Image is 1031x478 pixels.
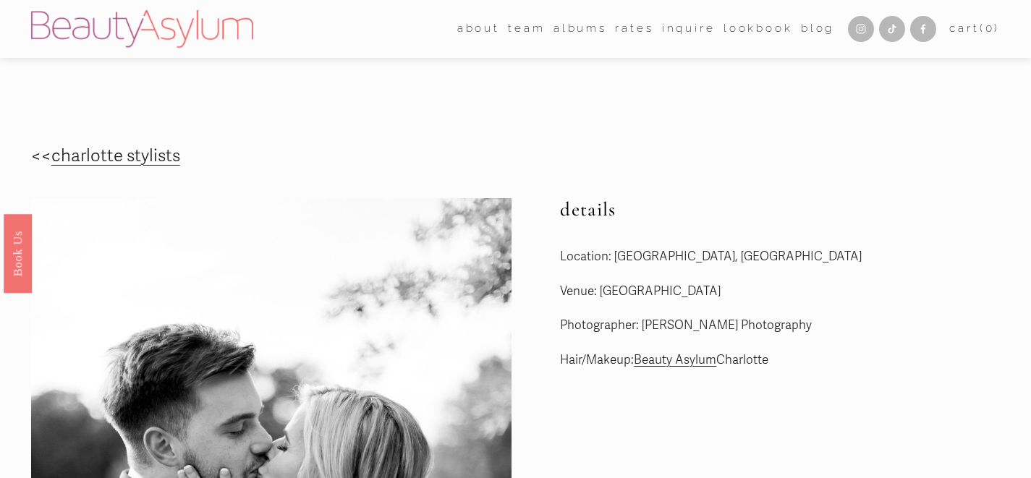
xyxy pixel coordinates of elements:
[31,10,253,48] img: Beauty Asylum | Bridal Hair &amp; Makeup Charlotte &amp; Atlanta
[457,18,500,40] a: folder dropdown
[560,349,1000,372] p: Hair/Makeup: Charlotte
[985,22,995,35] span: 0
[4,213,32,292] a: Book Us
[615,18,653,40] a: Rates
[910,16,936,42] a: Facebook
[560,246,1000,268] p: Location: [GEOGRAPHIC_DATA], [GEOGRAPHIC_DATA]
[508,18,545,40] a: folder dropdown
[560,281,1000,303] p: Venue: [GEOGRAPHIC_DATA]
[662,18,716,40] a: Inquire
[51,145,180,166] a: charlotte stylists
[949,19,1000,39] a: 0 items in cart
[560,198,1000,221] h2: details
[31,141,186,172] p: <<
[508,19,545,39] span: team
[879,16,905,42] a: TikTok
[553,18,607,40] a: albums
[457,19,500,39] span: about
[801,18,834,40] a: Blog
[980,22,1000,35] span: ( )
[848,16,874,42] a: Instagram
[724,18,793,40] a: Lookbook
[560,315,1000,337] p: Photographer: [PERSON_NAME] Photography
[634,352,716,367] a: Beauty Asylum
